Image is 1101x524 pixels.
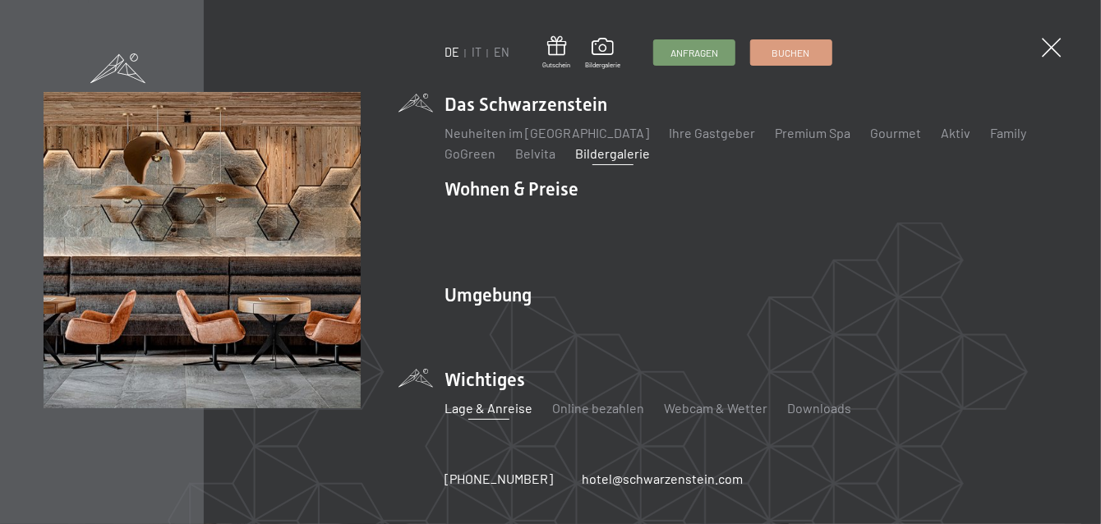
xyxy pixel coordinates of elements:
a: Bildergalerie [576,145,651,161]
span: [PHONE_NUMBER] [445,471,554,486]
a: Bildergalerie [585,38,620,69]
a: Gutschein [543,36,571,70]
a: Anfragen [654,40,735,65]
a: Belvita [516,145,556,161]
span: Gutschein [543,61,571,70]
span: Buchen [772,46,810,60]
a: Ihre Gastgeber [670,125,756,140]
a: Webcam & Wetter [665,400,768,416]
a: DE [445,45,460,59]
a: Family [991,125,1027,140]
a: Online bezahlen [553,400,645,416]
a: EN [495,45,510,59]
a: IT [472,45,482,59]
a: Premium Spa [776,125,851,140]
a: Gourmet [871,125,922,140]
a: hotel@schwarzenstein.com [583,470,744,488]
img: Wellnesshotels - Bar - Spieltische - Kinderunterhaltung [44,92,362,409]
a: Aktiv [942,125,971,140]
a: GoGreen [445,145,496,161]
span: Bildergalerie [585,61,620,70]
a: [PHONE_NUMBER] [445,470,554,488]
a: Buchen [751,40,832,65]
a: Downloads [788,400,852,416]
a: Neuheiten im [GEOGRAPHIC_DATA] [445,125,650,140]
a: Lage & Anreise [445,400,533,416]
span: Anfragen [670,46,718,60]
